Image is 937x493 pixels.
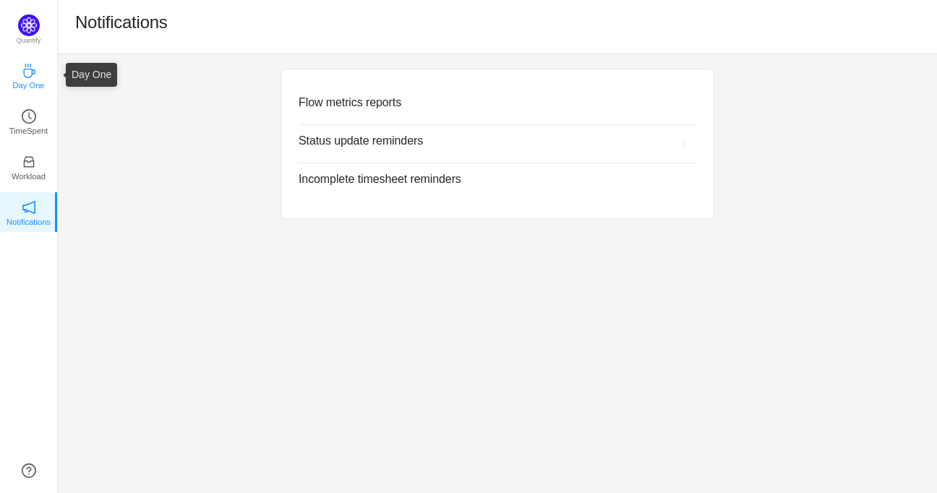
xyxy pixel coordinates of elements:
p: Notifications [7,215,51,228]
img: Quantify [18,14,40,36]
i: icon: inbox [22,155,36,169]
a: icon: inboxWorkload [22,159,36,173]
p: Day One [12,79,44,92]
i: icon: coffee [22,64,36,78]
p: Workload [12,170,46,183]
a: icon: notificationNotifications [22,205,36,219]
a: icon: question-circle [22,463,36,478]
h3: Status update reminders [299,134,644,148]
a: icon: coffeeDay One [22,68,36,82]
h3: Flow metrics reports [299,95,656,110]
p: TimeSpent [9,124,48,137]
i: icon: clock-circle [22,109,36,124]
i: icon: notification [22,200,36,215]
a: icon: clock-circleTimeSpent [22,113,36,128]
h1: Notifications [75,12,168,33]
p: Quantify [17,36,41,46]
h3: Incomplete timesheet reminders [299,172,656,187]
